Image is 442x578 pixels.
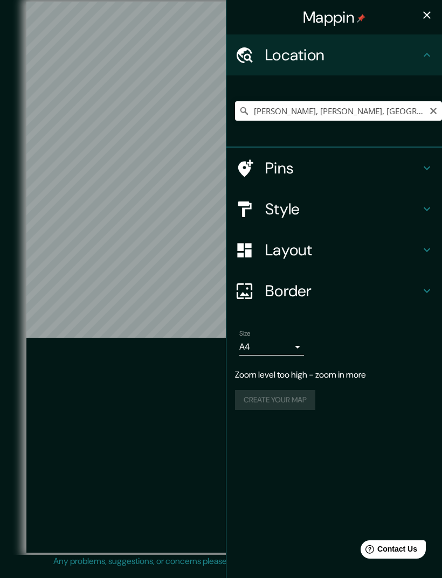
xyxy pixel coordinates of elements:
[346,536,430,566] iframe: Help widget launcher
[239,338,304,356] div: A4
[265,199,420,219] h4: Style
[265,281,420,301] h4: Border
[303,8,365,27] h4: Mappin
[235,101,442,121] input: Pick your city or area
[357,14,365,23] img: pin-icon.png
[239,329,251,338] label: Size
[265,240,420,260] h4: Layout
[53,555,385,568] p: Any problems, suggestions, or concerns please email .
[226,148,442,189] div: Pins
[265,45,420,65] h4: Location
[235,368,433,381] p: Zoom level too high - zoom in more
[226,229,442,270] div: Layout
[226,189,442,229] div: Style
[429,105,438,115] button: Clear
[226,270,442,311] div: Border
[265,158,420,178] h4: Pins
[226,34,442,75] div: Location
[26,2,264,338] canvas: Map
